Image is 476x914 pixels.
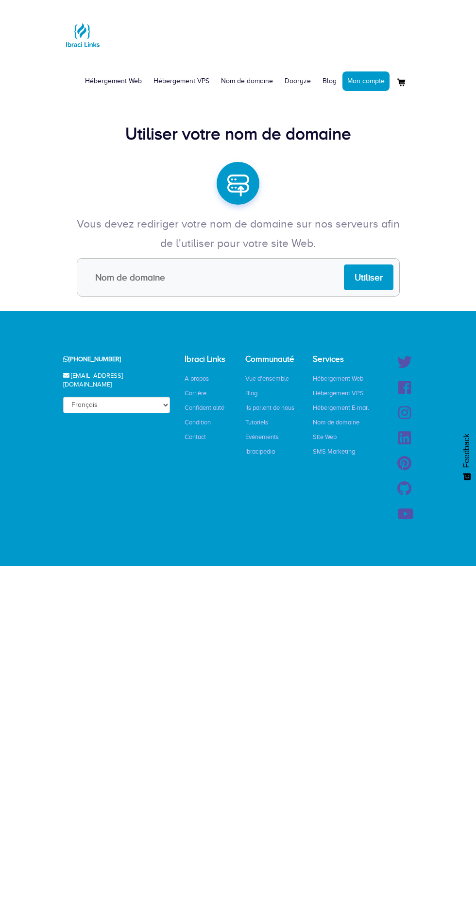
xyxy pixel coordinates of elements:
input: Nom de domaine [77,258,400,297]
a: Nom de domaine [306,418,367,427]
a: Mon compte [342,71,390,91]
a: Contact [177,432,213,441]
a: Condition [177,418,218,427]
a: Blog [238,388,265,398]
a: Hébergement Web [79,67,148,96]
a: Site Web [306,432,344,441]
h4: Ibraci Links [185,355,248,364]
button: Feedback - Afficher l’enquête [458,424,476,490]
span: Feedback [462,434,471,468]
div: [PHONE_NUMBER] [51,348,170,371]
h4: Communauté [245,355,308,364]
a: Tutoriels [238,418,275,427]
a: SMS Marketing [306,447,362,456]
a: Logo Ibraci Links [63,7,102,54]
a: Carrière [177,388,214,398]
a: Evénements [238,432,286,441]
a: Dooryze [279,67,317,96]
img: Logo Ibraci Links [63,16,102,54]
a: Blog [317,67,342,96]
div: [EMAIL_ADDRESS][DOMAIN_NAME] [51,364,170,397]
div: Utiliser votre nom de domaine [63,122,413,146]
a: Confidentialité [177,403,232,412]
a: Hébergement E-mail [306,403,376,412]
p: Vous devez rediriger votre nom de domaine sur nos serveurs afin de l'utiliser pour votre site Web. [73,214,403,253]
a: Vue d'ensemble [238,374,296,383]
a: Nom de domaine [215,67,279,96]
a: Hébergement Web [306,374,371,383]
a: Ibracipedia [238,447,282,456]
a: Hébergement VPS [306,388,371,398]
a: Hébergement VPS [148,67,215,96]
a: Ils parlent de nous [238,403,302,412]
h4: Services [313,355,376,364]
input: Utiliser [344,264,393,290]
a: A propos [177,374,216,383]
